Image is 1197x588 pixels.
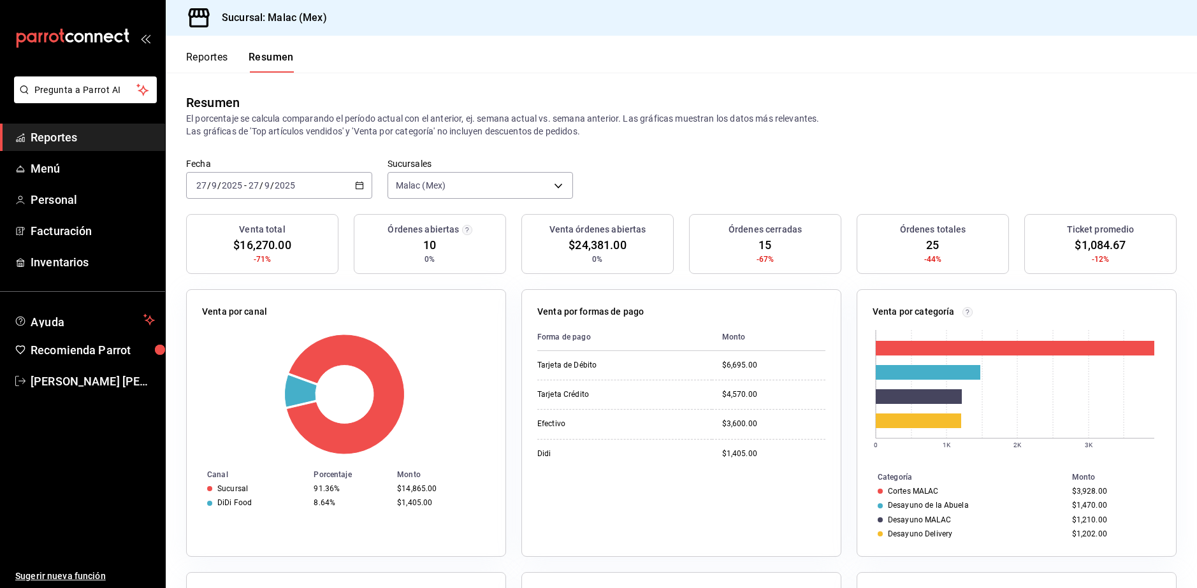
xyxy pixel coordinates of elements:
h3: Ticket promedio [1067,223,1135,236]
div: DiDi Food [217,498,252,507]
p: Venta por categoría [873,305,955,319]
span: Ayuda [31,312,138,327]
div: 8.64% [314,498,387,507]
div: $6,695.00 [722,360,825,371]
span: Sugerir nueva función [15,570,155,583]
span: Menú [31,160,155,177]
div: Desayuno Delivery [888,529,952,538]
div: navigation tabs [186,51,294,73]
span: 0% [592,254,602,265]
button: Pregunta a Parrot AI [14,76,157,103]
div: $1,210.00 [1072,515,1156,524]
div: $1,202.00 [1072,529,1156,538]
span: / [217,180,221,190]
text: 1K [943,441,951,448]
span: $24,381.00 [569,236,626,254]
h3: Venta total [239,223,285,236]
div: 91.36% [314,484,387,493]
h3: Sucursal: Malac (Mex) [212,10,327,25]
div: Cortes MALAC [888,487,939,496]
span: 15 [758,236,771,254]
span: Malac (Mex) [396,179,446,192]
th: Categoría [857,470,1067,484]
h3: Venta órdenes abiertas [549,223,646,236]
span: - [244,180,247,190]
span: 0% [424,254,435,265]
span: / [207,180,211,190]
div: Efectivo [537,419,665,429]
div: Tarjeta de Débito [537,360,665,371]
input: -- [264,180,270,190]
span: Pregunta a Parrot AI [34,83,137,97]
input: -- [196,180,207,190]
button: open_drawer_menu [140,33,150,43]
button: Reportes [186,51,228,73]
th: Forma de pago [537,324,712,351]
p: Venta por formas de pago [537,305,644,319]
text: 2K [1013,441,1022,448]
p: El porcentaje se calcula comparando el período actual con el anterior, ej. semana actual vs. sema... [186,112,1177,138]
p: Venta por canal [202,305,267,319]
a: Pregunta a Parrot AI [9,92,157,106]
div: Desayuno de la Abuela [888,501,969,510]
th: Canal [187,468,308,482]
text: 0 [874,441,878,448]
h3: Órdenes cerradas [729,223,802,236]
span: / [259,180,263,190]
span: / [270,180,274,190]
input: -- [211,180,217,190]
span: 25 [926,236,939,254]
div: $1,405.00 [722,448,825,459]
div: Resumen [186,93,240,112]
span: Inventarios [31,254,155,271]
div: $1,405.00 [397,498,485,507]
th: Monto [392,468,505,482]
span: -12% [1092,254,1110,265]
div: $3,600.00 [722,419,825,429]
th: Porcentaje [308,468,392,482]
input: -- [248,180,259,190]
span: $1,084.67 [1075,236,1126,254]
div: Desayuno MALAC [888,515,951,524]
span: [PERSON_NAME] [PERSON_NAME] [31,373,155,390]
label: Fecha [186,159,372,168]
span: $16,270.00 [233,236,291,254]
div: Tarjeta Crédito [537,389,665,400]
button: Resumen [249,51,294,73]
text: 3K [1085,441,1093,448]
div: $14,865.00 [397,484,485,493]
div: $4,570.00 [722,389,825,400]
label: Sucursales [388,159,574,168]
th: Monto [712,324,825,351]
span: Personal [31,191,155,208]
span: Reportes [31,129,155,146]
th: Monto [1067,470,1176,484]
input: ---- [274,180,296,190]
span: 10 [423,236,436,254]
span: Facturación [31,222,155,240]
div: $1,470.00 [1072,501,1156,510]
span: -71% [254,254,272,265]
span: Recomienda Parrot [31,341,155,359]
span: -44% [924,254,942,265]
input: ---- [221,180,243,190]
div: Didi [537,448,665,459]
div: $3,928.00 [1072,487,1156,496]
span: -67% [757,254,774,265]
div: Sucursal [217,484,248,493]
h3: Órdenes totales [900,223,966,236]
h3: Órdenes abiertas [388,223,459,236]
